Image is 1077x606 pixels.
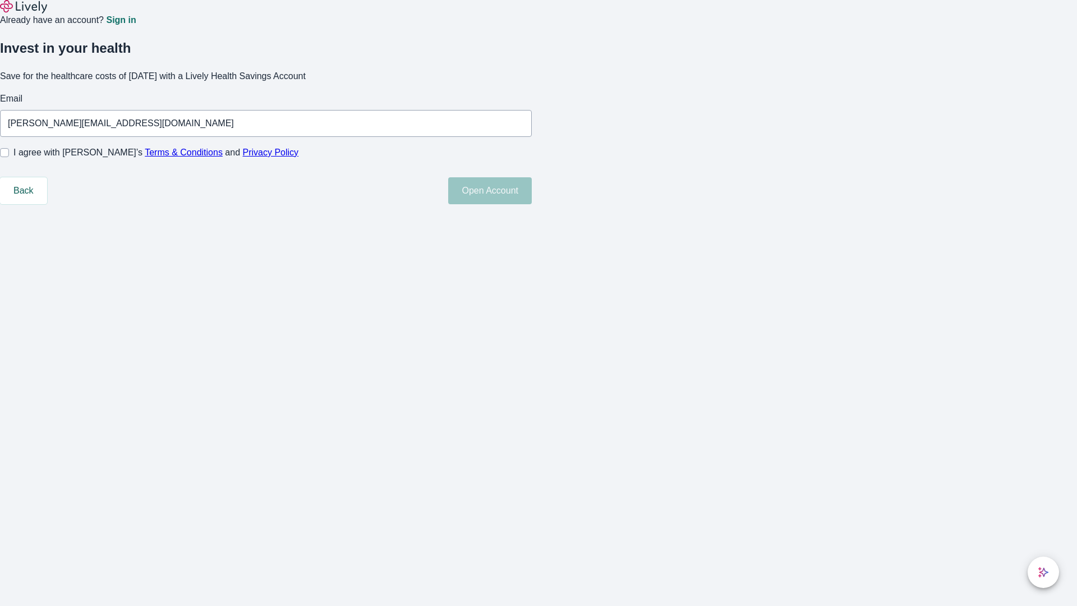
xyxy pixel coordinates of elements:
[243,148,299,157] a: Privacy Policy
[13,146,298,159] span: I agree with [PERSON_NAME]’s and
[1028,557,1059,588] button: chat
[145,148,223,157] a: Terms & Conditions
[106,16,136,25] a: Sign in
[1038,567,1049,578] svg: Lively AI Assistant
